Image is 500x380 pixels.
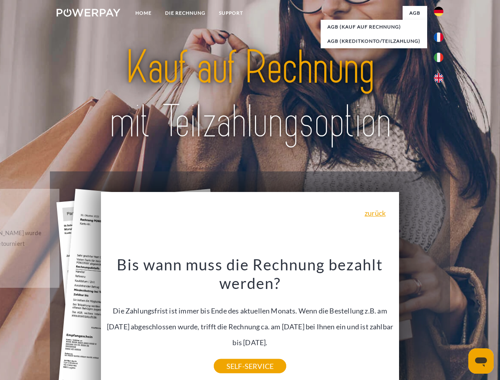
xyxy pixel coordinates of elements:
[365,209,386,217] a: zurück
[214,359,286,373] a: SELF-SERVICE
[106,255,395,366] div: Die Zahlungsfrist ist immer bis Ende des aktuellen Monats. Wenn die Bestellung z.B. am [DATE] abg...
[434,73,443,83] img: en
[57,9,120,17] img: logo-powerpay-white.svg
[212,6,250,20] a: SUPPORT
[434,53,443,62] img: it
[403,6,427,20] a: agb
[468,348,494,374] iframe: Button to launch messaging window
[434,32,443,42] img: fr
[76,38,424,152] img: title-powerpay_de.svg
[158,6,212,20] a: DIE RECHNUNG
[129,6,158,20] a: Home
[434,7,443,16] img: de
[321,20,427,34] a: AGB (Kauf auf Rechnung)
[106,255,395,293] h3: Bis wann muss die Rechnung bezahlt werden?
[321,34,427,48] a: AGB (Kreditkonto/Teilzahlung)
